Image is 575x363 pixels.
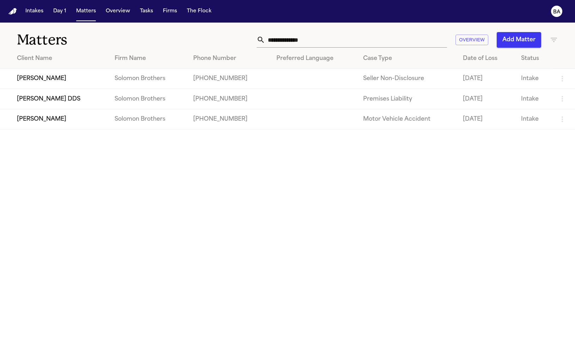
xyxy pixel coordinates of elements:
td: Intake [515,69,552,89]
td: Solomon Brothers [109,89,188,109]
button: Day 1 [50,5,69,18]
div: Phone Number [193,54,265,63]
button: The Flock [184,5,214,18]
a: Home [8,8,17,15]
td: [PHONE_NUMBER] [188,69,271,89]
td: Solomon Brothers [109,109,188,129]
img: Finch Logo [8,8,17,15]
h1: Matters [17,31,170,49]
td: Motor Vehicle Accident [357,109,457,129]
div: Case Type [363,54,452,63]
td: Solomon Brothers [109,69,188,89]
td: [PHONE_NUMBER] [188,109,271,129]
button: Intakes [23,5,46,18]
button: Add Matter [497,32,541,48]
div: Preferred Language [276,54,352,63]
button: Matters [73,5,99,18]
text: BA [553,10,561,14]
td: [PHONE_NUMBER] [188,89,271,109]
td: [DATE] [457,89,515,109]
td: Intake [515,109,552,129]
div: Date of Loss [463,54,510,63]
button: Overview [103,5,133,18]
td: [DATE] [457,69,515,89]
td: Premises Liability [357,89,457,109]
button: Firms [160,5,180,18]
div: Client Name [17,54,103,63]
button: Overview [455,35,488,46]
td: Intake [515,89,552,109]
div: Status [521,54,547,63]
button: Tasks [137,5,156,18]
td: Seller Non-Disclosure [357,69,457,89]
div: Firm Name [115,54,182,63]
td: [DATE] [457,109,515,129]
